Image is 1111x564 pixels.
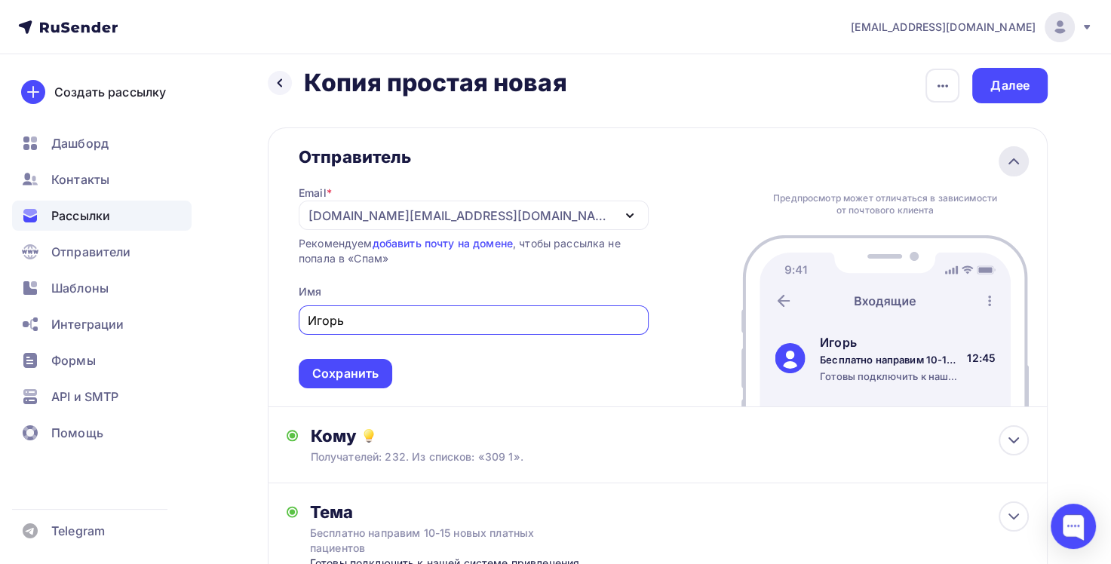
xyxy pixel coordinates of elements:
div: Рекомендуем , чтобы рассылка не попала в «Спам» [299,236,649,266]
div: Создать рассылку [54,83,166,101]
div: Бесплатно направим 10-15 новых платных пациентов [310,526,579,556]
span: Отправители [51,243,131,261]
div: Email [299,185,332,201]
span: Интеграции [51,315,124,333]
span: Формы [51,351,96,369]
div: Игорь [820,333,962,351]
span: API и SMTP [51,388,118,406]
span: Дашборд [51,134,109,152]
div: Кому [310,425,1029,446]
h2: Копия простая новая [304,68,567,98]
a: Формы [12,345,192,375]
a: Рассылки [12,201,192,231]
a: добавить почту на домене [373,237,513,250]
span: Шаблоны [51,279,109,297]
a: Отправители [12,237,192,267]
div: Готовы подключить к нашей системе привлечения пациентов [820,369,962,383]
div: Получателей: 232. Из списков: «309 1». [310,449,956,464]
button: [DOMAIN_NAME][EMAIL_ADDRESS][DOMAIN_NAME] [299,201,649,230]
span: Контакты [51,170,109,189]
span: [EMAIL_ADDRESS][DOMAIN_NAME] [851,20,1036,35]
div: Далее [990,77,1030,94]
div: Тема [310,501,608,523]
div: Предпросмотр может отличаться в зависимости от почтового клиента [769,192,1002,216]
div: Бесплатно направим 10-15 новых платных пациентов [820,353,962,366]
span: Telegram [51,522,105,540]
span: Помощь [51,424,103,442]
div: Имя [299,284,321,299]
span: Рассылки [51,207,110,225]
a: Дашборд [12,128,192,158]
a: Шаблоны [12,273,192,303]
a: Контакты [12,164,192,195]
div: Отправитель [299,146,649,167]
a: [EMAIL_ADDRESS][DOMAIN_NAME] [851,12,1093,42]
div: 12:45 [967,351,996,366]
div: Сохранить [312,365,379,382]
div: [DOMAIN_NAME][EMAIL_ADDRESS][DOMAIN_NAME] [308,207,612,225]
